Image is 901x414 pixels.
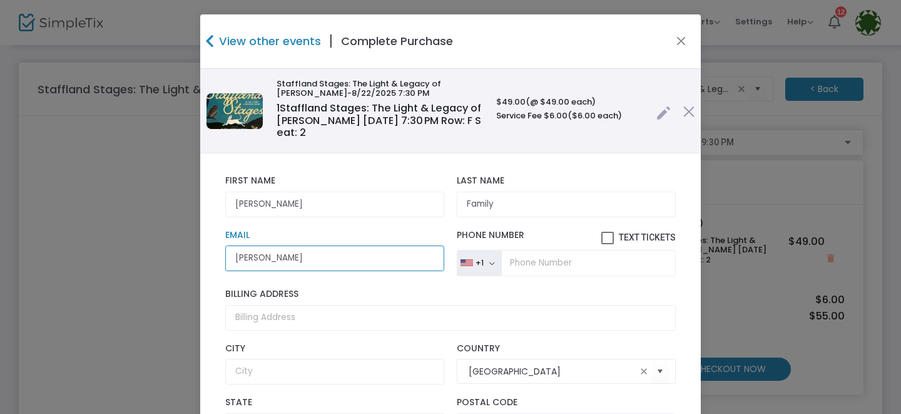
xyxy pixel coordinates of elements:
[457,175,676,187] label: Last Name
[277,101,280,115] span: 1
[636,364,651,379] span: clear
[496,97,644,107] h6: $49.00
[225,289,676,300] label: Billing Address
[457,192,676,217] input: Last Name
[225,192,444,217] input: First Name
[225,230,444,241] label: Email
[496,111,644,121] h6: Service Fee $6.00
[225,246,444,271] input: Email
[457,250,501,276] button: +1
[457,230,676,245] label: Phone Number
[347,87,430,99] span: -8/22/2025 7:30 PM
[469,365,636,378] input: Select Country
[216,33,321,49] h4: View other events
[501,250,676,276] input: Phone Number
[683,106,695,117] img: cross.png
[225,397,444,408] label: State
[341,33,453,49] h4: Complete Purchase
[277,79,484,98] h6: Staffland Stages: The Light & Legacy of [PERSON_NAME]
[206,93,263,129] img: 28-01CSMF1080x1080FNL.jpg
[457,397,676,408] label: Postal Code
[277,101,481,140] span: Staffland Stages: The Light & Legacy of [PERSON_NAME] [DATE] 7:30 PM Row: F Seat: 2
[476,258,484,268] div: +1
[619,232,676,242] span: Text Tickets
[225,359,444,385] input: City
[568,110,622,122] span: ($6.00 each)
[673,33,690,49] button: Close
[651,359,669,385] button: Select
[225,343,444,354] label: City
[321,30,341,53] span: |
[457,343,676,354] label: Country
[225,175,444,187] label: First Name
[526,96,596,108] span: (@ $49.00 each)
[225,305,676,331] input: Billing Address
